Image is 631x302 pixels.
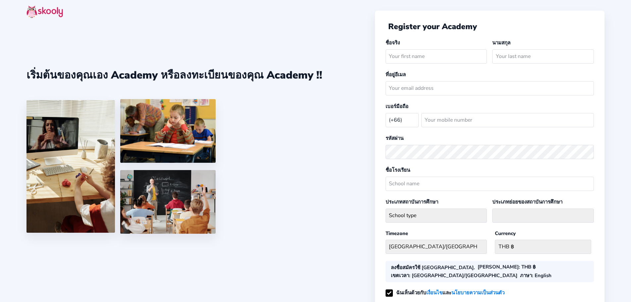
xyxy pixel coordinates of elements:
[386,289,504,296] label: ฉันเห็นด้วยกับ และ
[386,71,406,78] label: ที่อยู่อีเมล
[478,264,536,272] div: : THB ฿
[492,199,562,205] label: ประเภทย่อยของสถาบันการศึกษา
[120,170,216,234] img: 5.png
[426,289,443,297] a: เงื่อนไข
[26,5,63,18] img: skooly-logo.png
[26,100,115,233] img: 1.jpg
[386,177,594,191] input: School name
[492,49,594,64] input: Your last name
[391,272,409,279] b: เขตเวลา
[386,135,403,142] label: รหัสผ่าน
[421,113,594,127] input: Your mobile number
[386,103,408,110] label: เบอร์มือถือ
[386,49,487,64] input: Your first name
[386,39,400,46] label: ชื่อจริง
[388,21,477,32] span: Register your Academy
[495,230,516,237] label: Currency
[386,230,408,237] label: Timezone
[520,272,552,279] div: : English
[492,39,510,46] label: นามสกุล
[386,81,594,95] input: Your email address
[391,264,475,272] div: ลงชื่อสมัครใช้ [GEOGRAPHIC_DATA].
[26,66,322,83] div: เริ่มต้นของคุณเอง Academy หรือลงทะเบียนของคุณ Academy !!
[391,272,517,279] div: : [GEOGRAPHIC_DATA]/[GEOGRAPHIC_DATA]
[120,99,216,163] img: 4.png
[520,272,532,279] b: ภาษา
[386,199,438,205] label: ประเภทสถาบันการศึกษา
[451,289,504,297] a: นโยบายความเป็นส่วนตัว
[478,264,519,270] b: [PERSON_NAME]
[386,167,410,173] label: ชื่อโรงเรียน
